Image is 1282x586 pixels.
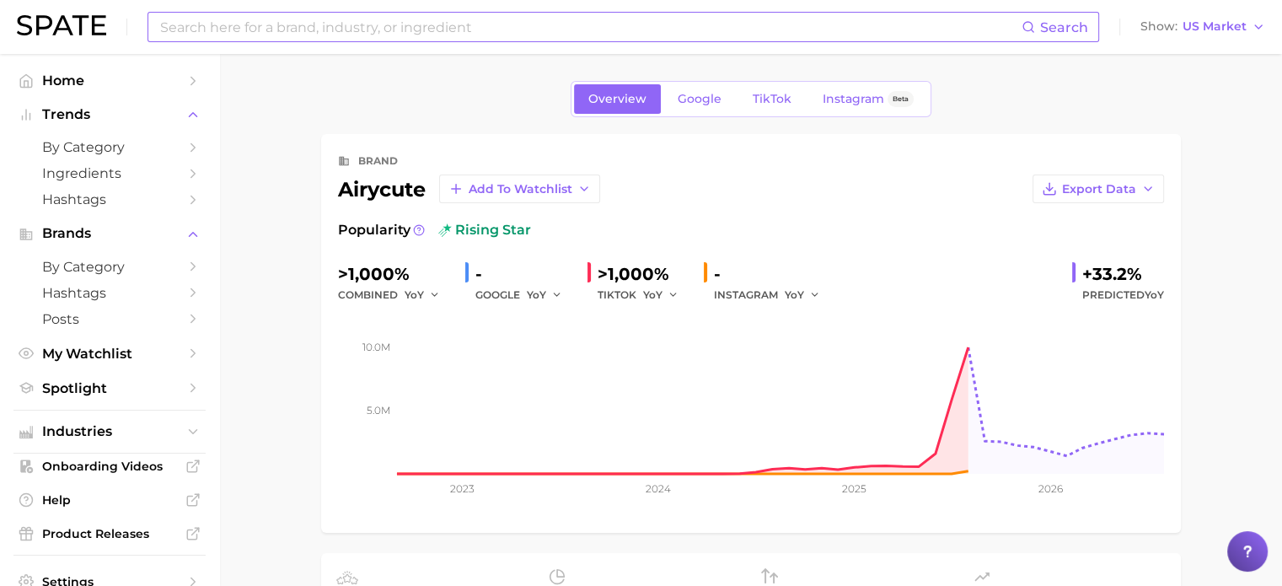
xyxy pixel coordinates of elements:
[527,285,563,305] button: YoY
[13,521,206,546] a: Product Releases
[574,84,661,114] a: Overview
[13,221,206,246] button: Brands
[753,92,791,106] span: TikTok
[450,482,475,495] tspan: 2023
[1038,482,1062,495] tspan: 2026
[13,134,206,160] a: by Category
[42,424,177,439] span: Industries
[808,84,928,114] a: InstagramBeta
[469,182,572,196] span: Add to Watchlist
[1145,288,1164,301] span: YoY
[439,175,600,203] button: Add to Watchlist
[13,254,206,280] a: by Category
[893,92,909,106] span: Beta
[405,285,441,305] button: YoY
[13,419,206,444] button: Industries
[338,264,410,284] span: >1,000%
[663,84,736,114] a: Google
[42,107,177,122] span: Trends
[42,226,177,241] span: Brands
[1082,285,1164,305] span: Predicted
[475,285,574,305] div: GOOGLE
[475,261,574,288] div: -
[13,454,206,479] a: Onboarding Videos
[13,160,206,186] a: Ingredients
[42,311,177,327] span: Posts
[13,280,206,306] a: Hashtags
[338,175,600,203] div: airycute
[598,264,669,284] span: >1,000%
[42,259,177,275] span: by Category
[42,139,177,155] span: by Category
[42,346,177,362] span: My Watchlist
[13,375,206,401] a: Spotlight
[1062,182,1136,196] span: Export Data
[1136,16,1269,38] button: ShowUS Market
[645,482,670,495] tspan: 2024
[158,13,1022,41] input: Search here for a brand, industry, or ingredient
[588,92,646,106] span: Overview
[598,285,690,305] div: TIKTOK
[438,220,531,240] span: rising star
[643,285,679,305] button: YoY
[338,220,410,240] span: Popularity
[1183,22,1247,31] span: US Market
[643,288,662,302] span: YoY
[13,186,206,212] a: Hashtags
[42,191,177,207] span: Hashtags
[42,492,177,508] span: Help
[714,261,832,288] div: -
[527,288,546,302] span: YoY
[13,487,206,513] a: Help
[714,285,832,305] div: INSTAGRAM
[785,285,821,305] button: YoY
[42,285,177,301] span: Hashtags
[1082,261,1164,288] div: +33.2%
[17,15,106,35] img: SPATE
[785,288,804,302] span: YoY
[13,306,206,332] a: Posts
[338,285,452,305] div: combined
[678,92,721,106] span: Google
[358,151,398,171] div: brand
[42,73,177,89] span: Home
[438,223,452,237] img: rising star
[823,92,884,106] span: Instagram
[42,165,177,181] span: Ingredients
[42,526,177,541] span: Product Releases
[42,380,177,396] span: Spotlight
[738,84,806,114] a: TikTok
[1033,175,1164,203] button: Export Data
[42,459,177,474] span: Onboarding Videos
[1040,19,1088,35] span: Search
[13,102,206,127] button: Trends
[13,341,206,367] a: My Watchlist
[842,482,866,495] tspan: 2025
[405,288,424,302] span: YoY
[1140,22,1177,31] span: Show
[13,67,206,94] a: Home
